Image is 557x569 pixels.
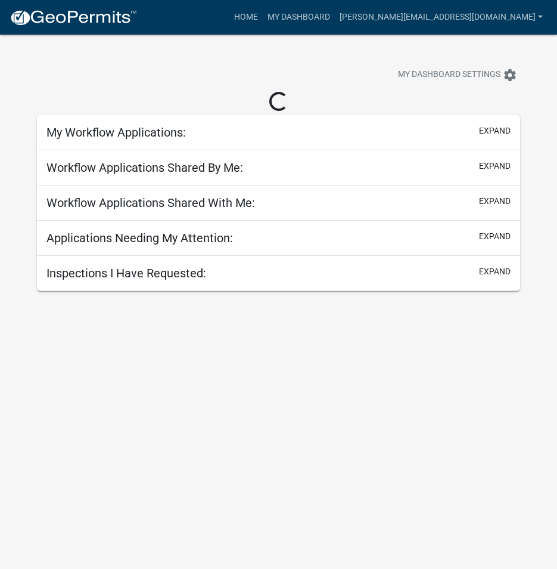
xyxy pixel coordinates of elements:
[46,160,243,175] h5: Workflow Applications Shared By Me:
[479,160,511,172] button: expand
[479,230,511,243] button: expand
[479,195,511,208] button: expand
[46,231,233,245] h5: Applications Needing My Attention:
[398,68,500,82] span: My Dashboard Settings
[388,63,527,86] button: My Dashboard Settingssettings
[46,196,255,210] h5: Workflow Applications Shared With Me:
[263,6,335,29] a: My Dashboard
[503,68,517,82] i: settings
[479,125,511,137] button: expand
[46,266,206,280] h5: Inspections I Have Requested:
[46,125,186,140] h5: My Workflow Applications:
[229,6,263,29] a: Home
[335,6,547,29] a: [PERSON_NAME][EMAIL_ADDRESS][DOMAIN_NAME]
[479,265,511,278] button: expand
